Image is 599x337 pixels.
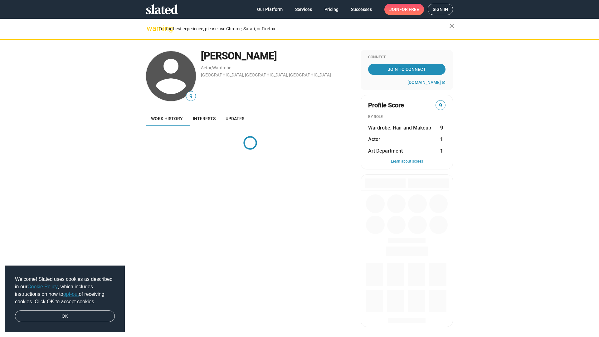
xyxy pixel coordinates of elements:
strong: 1 [440,136,443,143]
a: Services [290,4,317,15]
span: Art Department [368,148,403,154]
a: Interests [188,111,221,126]
span: Work history [151,116,183,121]
a: Successes [346,4,377,15]
span: 9 [186,92,196,101]
div: For the best experience, please use Chrome, Safari, or Firefox. [158,25,449,33]
span: Pricing [324,4,338,15]
strong: 1 [440,148,443,154]
a: Wardrobe [212,65,231,70]
a: Updates [221,111,249,126]
span: Wardrobe, Hair and Makeup [368,125,431,131]
a: opt-out [63,291,79,297]
a: Our Platform [252,4,288,15]
a: Sign in [428,4,453,15]
span: Our Platform [257,4,283,15]
div: cookieconsent [5,266,125,332]
a: Work history [146,111,188,126]
span: Updates [226,116,244,121]
span: for free [399,4,419,15]
span: Join To Connect [369,64,444,75]
a: [DOMAIN_NAME] [407,80,446,85]
a: Actor [201,65,212,70]
span: Sign in [433,4,448,15]
a: Cookie Policy [27,284,58,289]
span: Actor [368,136,380,143]
strong: 9 [440,125,443,131]
span: Welcome! Slated uses cookies as described in our , which includes instructions on how to of recei... [15,276,115,305]
span: Services [295,4,312,15]
span: [DOMAIN_NAME] [407,80,441,85]
span: Interests [193,116,216,121]
div: [PERSON_NAME] [201,49,354,63]
a: Pricing [319,4,343,15]
mat-icon: close [448,22,455,30]
button: Learn about scores [368,159,446,164]
a: Join To Connect [368,64,446,75]
mat-icon: open_in_new [442,81,446,84]
span: Profile Score [368,101,404,110]
span: 9 [436,101,445,110]
span: Join [389,4,419,15]
span: Successes [351,4,372,15]
mat-icon: warning [147,25,154,32]
div: Connect [368,55,446,60]
div: BY ROLE [368,115,446,120]
a: dismiss cookie message [15,310,115,322]
a: [GEOGRAPHIC_DATA], [GEOGRAPHIC_DATA], [GEOGRAPHIC_DATA] [201,72,331,77]
a: Joinfor free [384,4,424,15]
